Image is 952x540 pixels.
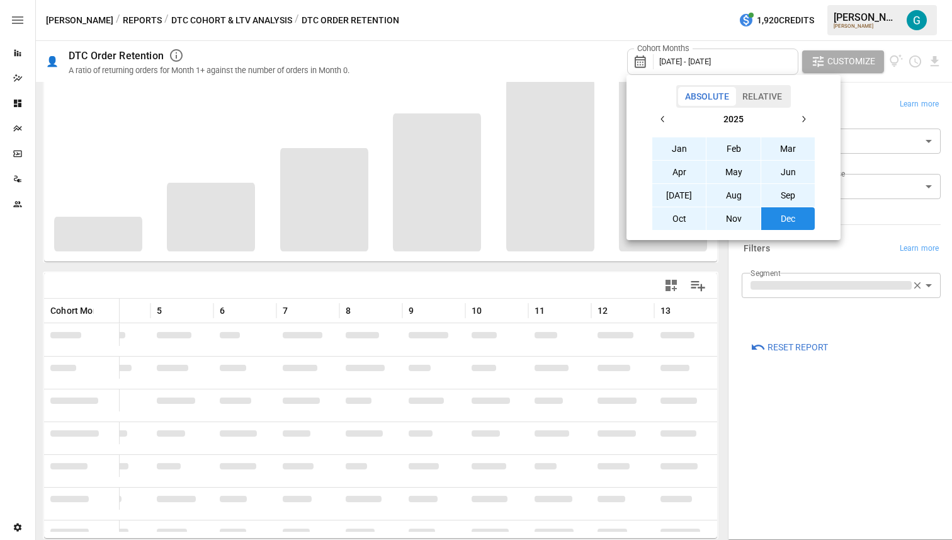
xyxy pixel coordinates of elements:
[674,108,792,130] button: 2025
[652,161,706,183] button: Apr
[761,207,815,230] button: Dec
[706,207,761,230] button: Nov
[706,161,761,183] button: May
[706,137,761,160] button: Feb
[706,184,761,207] button: Aug
[735,87,789,106] button: Relative
[761,137,815,160] button: Mar
[761,184,815,207] button: Sep
[678,87,736,106] button: Absolute
[652,184,706,207] button: [DATE]
[652,137,706,160] button: Jan
[652,207,706,230] button: Oct
[761,161,815,183] button: Jun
